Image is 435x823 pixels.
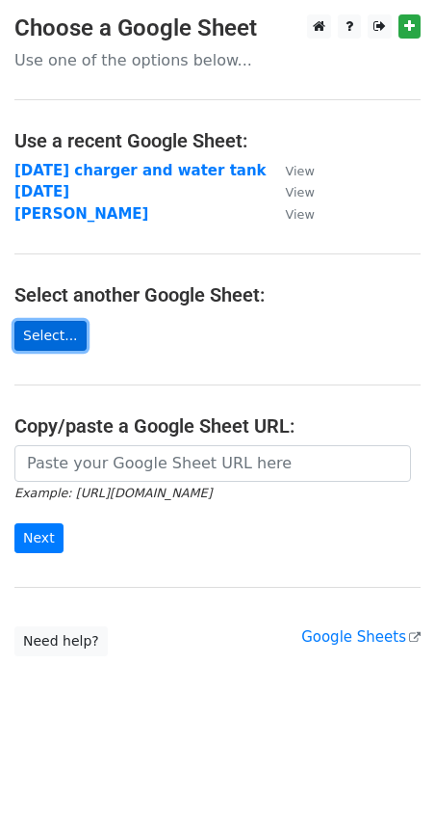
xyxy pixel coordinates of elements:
[267,205,315,223] a: View
[14,626,108,656] a: Need help?
[286,185,315,199] small: View
[267,183,315,200] a: View
[286,164,315,178] small: View
[14,162,267,179] a: [DATE] charger and water tank
[14,414,421,438] h4: Copy/paste a Google Sheet URL:
[14,445,411,482] input: Paste your Google Sheet URL here
[339,730,435,823] iframe: Chat Widget
[14,486,212,500] small: Example: [URL][DOMAIN_NAME]
[267,162,315,179] a: View
[14,321,87,351] a: Select...
[14,129,421,152] h4: Use a recent Google Sheet:
[14,283,421,306] h4: Select another Google Sheet:
[14,205,148,223] a: [PERSON_NAME]
[301,628,421,646] a: Google Sheets
[286,207,315,222] small: View
[14,183,69,200] a: [DATE]
[14,14,421,42] h3: Choose a Google Sheet
[14,523,64,553] input: Next
[14,50,421,70] p: Use one of the options below...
